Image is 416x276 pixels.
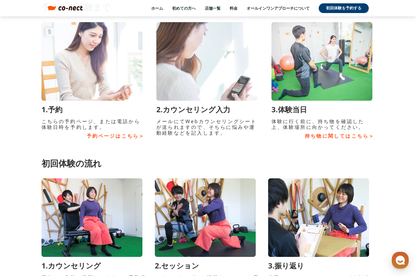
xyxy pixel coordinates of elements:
[156,105,230,114] h3: 2.カウンセリング入力
[42,119,145,130] p: こちらの予約ページ、または電話から体験日時を予約します。
[156,119,260,136] p: メールにてWebカウンセリングシートが送られますので、そちらに悩みや運動経験などを記入します。
[271,133,375,139] a: 持ち物に関してはこちら＞
[15,201,26,206] span: ホーム
[42,157,102,169] h2: 初回体験の流れ
[42,261,101,270] h3: 1.カウンセリング
[2,192,40,207] a: ホーム
[151,5,163,11] a: ホーム
[94,201,101,206] span: 設定
[40,192,78,207] a: チャット
[319,3,369,13] a: 初回体験を予約する
[42,133,145,139] a: 予約ページはこちら＞
[78,192,116,207] a: 設定
[271,119,375,130] p: 体験に行く前に、持ち物を確認した上、体験場所に向かってください。
[42,105,62,114] h3: 1.予約
[155,261,199,270] h3: 2.セッション
[52,202,66,207] span: チャット
[205,5,221,11] a: 店舗一覧
[247,5,310,11] a: オールインワンアプローチについて
[230,5,238,11] a: 料金
[268,261,304,270] h3: 3.振り返り
[271,105,307,114] h3: 3.体験当日
[172,5,196,11] a: 初めての方へ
